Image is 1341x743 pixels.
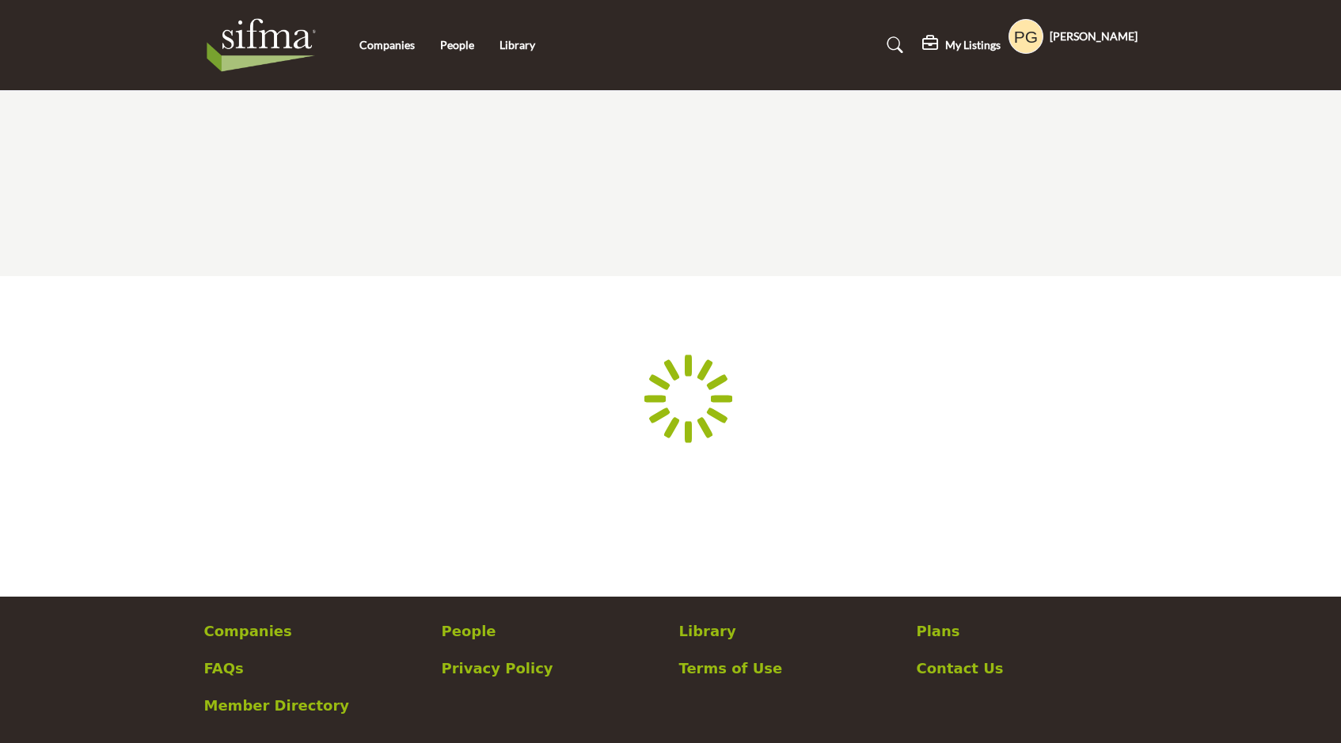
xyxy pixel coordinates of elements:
[1050,28,1138,44] h5: [PERSON_NAME]
[500,38,535,51] a: Library
[917,620,1138,642] a: Plans
[204,620,425,642] a: Companies
[442,620,663,642] a: People
[872,32,914,58] a: Search
[679,620,900,642] a: Library
[922,36,1001,55] div: My Listings
[917,658,1138,679] a: Contact Us
[945,38,1001,52] h5: My Listings
[1009,19,1043,54] button: Show hide supplier dropdown
[679,658,900,679] a: Terms of Use
[204,13,327,77] img: Site Logo
[359,38,415,51] a: Companies
[440,38,474,51] a: People
[204,695,425,716] a: Member Directory
[442,658,663,679] a: Privacy Policy
[204,658,425,679] a: FAQs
